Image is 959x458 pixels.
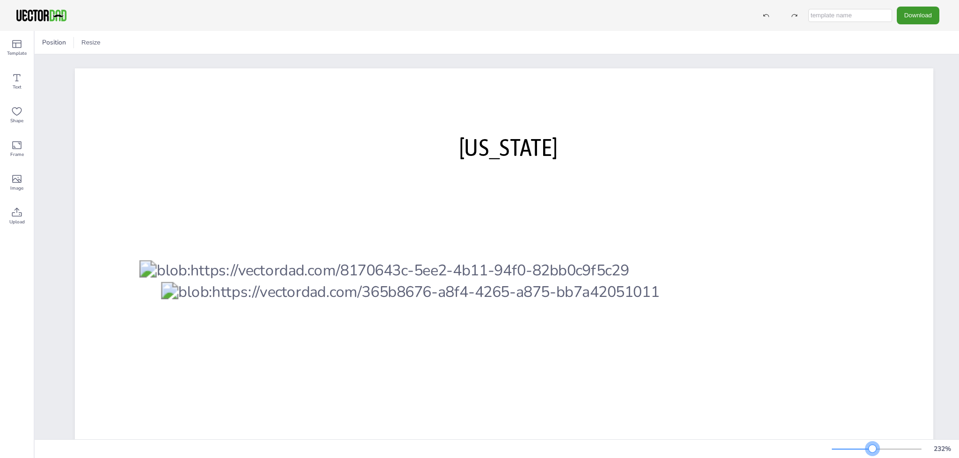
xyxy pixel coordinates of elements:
span: Text [13,83,22,91]
span: Shape [10,117,23,125]
span: Position [40,38,68,47]
button: Resize [78,35,104,50]
span: Template [7,50,27,57]
input: template name [808,9,892,22]
button: Download [897,7,939,24]
span: Image [10,185,23,192]
div: 232 % [931,444,953,453]
span: Frame [10,151,24,158]
span: [US_STATE] [459,133,558,161]
span: Upload [9,218,25,226]
img: VectorDad-1.png [15,8,68,22]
